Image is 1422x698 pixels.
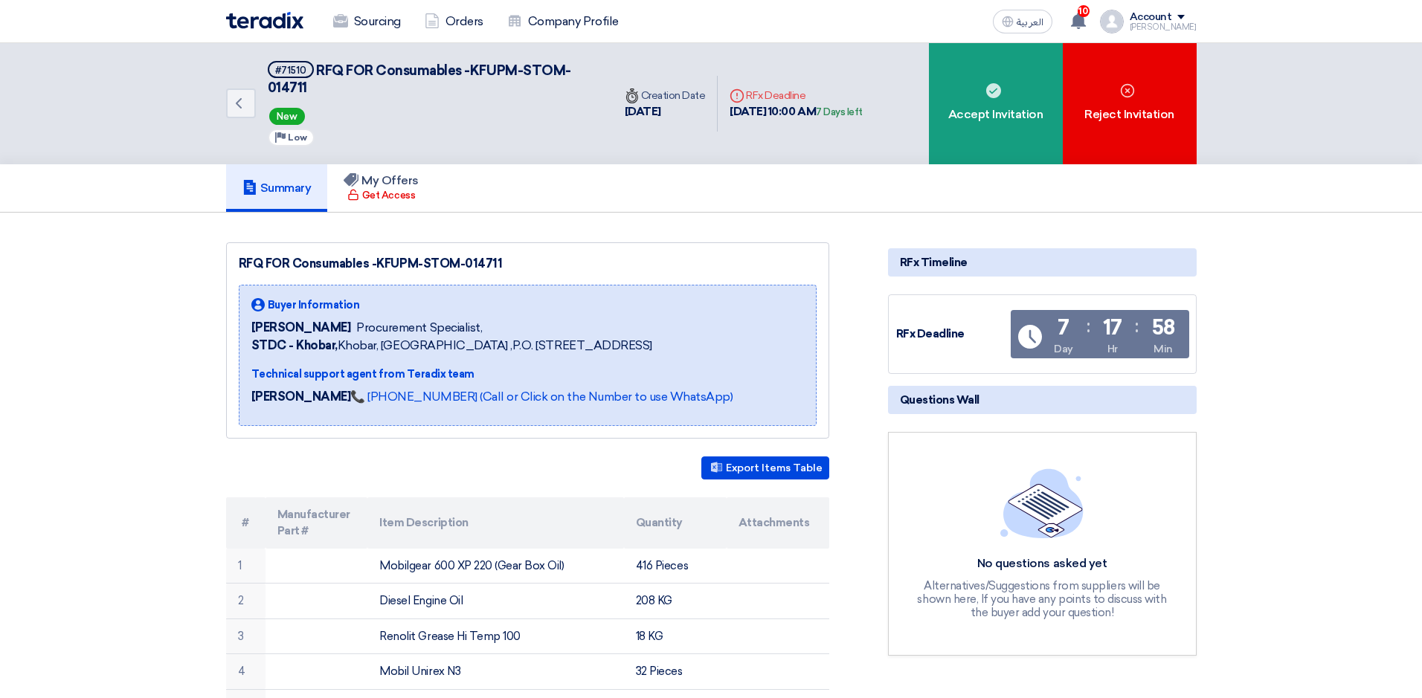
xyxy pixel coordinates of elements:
a: My Offers Get Access [327,164,435,212]
div: : [1087,313,1090,340]
div: Day [1054,341,1073,357]
td: 18 KG [624,618,727,654]
span: Khobar, [GEOGRAPHIC_DATA] ,P.O. [STREET_ADDRESS] [251,337,652,355]
img: empty_state_list.svg [1000,468,1084,538]
div: Accept Invitation [929,43,1063,164]
div: RFx Timeline [888,248,1197,277]
td: Renolit Grease Hi Temp 100 [367,618,624,654]
div: Creation Date [625,88,706,103]
div: [DATE] [625,103,706,120]
div: [DATE] 10:00 AM [730,103,863,120]
td: 3 [226,618,266,654]
td: 1 [226,549,266,584]
div: [PERSON_NAME] [1130,23,1197,31]
strong: [PERSON_NAME] [251,390,351,404]
div: RFx Deadline [730,88,863,103]
div: RFQ FOR Consumables -KFUPM-STOM-014711 [239,255,817,273]
td: Mobil Unirex N3 [367,654,624,690]
span: 10 [1078,5,1090,17]
span: Low [288,132,307,143]
div: Min [1154,341,1173,357]
h5: My Offers [344,173,419,188]
div: Reject Invitation [1063,43,1197,164]
div: Technical support agent from Teradix team [251,366,733,382]
span: New [269,108,305,125]
td: 208 KG [624,584,727,619]
div: Hr [1107,341,1118,357]
a: 📞 [PHONE_NUMBER] (Call or Click on the Number to use WhatsApp) [350,390,733,404]
a: Summary [226,164,328,212]
th: Attachments [727,497,829,549]
th: Quantity [624,497,727,549]
div: RFx Deadline [896,326,1008,343]
div: No questions asked yet [916,556,1168,572]
a: Sourcing [321,5,413,38]
th: Item Description [367,497,624,549]
div: Alternatives/Suggestions from suppliers will be shown here, If you have any points to discuss wit... [916,579,1168,619]
div: : [1135,313,1139,340]
h5: RFQ FOR Consumables -KFUPM-STOM-014711 [268,61,595,97]
th: # [226,497,266,549]
img: Teradix logo [226,12,303,29]
div: #71510 [275,65,306,75]
td: 32 Pieces [624,654,727,690]
div: 7 Days left [816,105,863,120]
a: Company Profile [495,5,631,38]
span: [PERSON_NAME] [251,319,351,337]
div: 58 [1152,317,1175,338]
span: Procurement Specialist, [356,319,482,337]
span: RFQ FOR Consumables -KFUPM-STOM-014711 [268,62,571,96]
button: العربية [993,10,1052,33]
h5: Summary [242,181,312,195]
div: Account [1130,11,1172,24]
b: STDC - Khobar, [251,338,338,352]
img: profile_test.png [1100,10,1124,33]
span: العربية [1017,17,1043,28]
span: Buyer Information [268,297,360,313]
td: Mobilgear 600 XP 220 (Gear Box Oil) [367,549,624,584]
td: 4 [226,654,266,690]
div: 7 [1058,317,1069,338]
span: Questions Wall [900,392,979,408]
td: 416 Pieces [624,549,727,584]
td: Diesel Engine Oil [367,584,624,619]
div: Get Access [347,188,415,203]
button: Export Items Table [701,456,829,479]
th: Manufacturer Part # [266,497,368,549]
a: Orders [413,5,495,38]
div: 17 [1103,317,1122,338]
td: 2 [226,584,266,619]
